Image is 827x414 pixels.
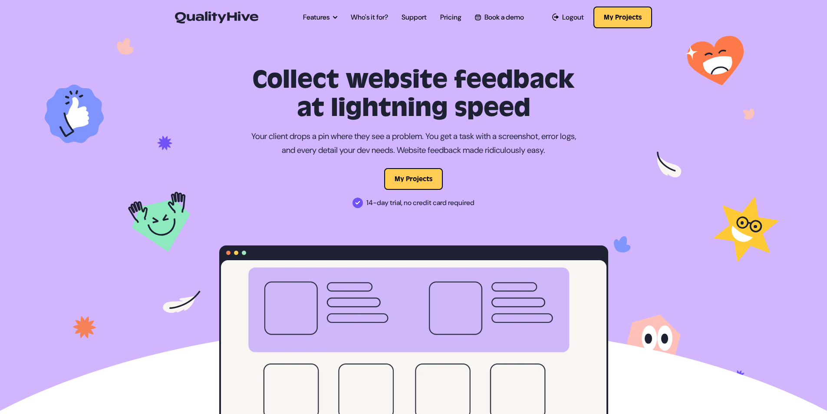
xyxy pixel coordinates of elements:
[303,12,337,23] a: Features
[475,14,481,20] img: Book a QualityHive Demo
[402,12,427,23] a: Support
[353,198,363,208] img: 14-day trial, no credit card required
[562,12,584,23] span: Logout
[175,11,258,23] img: QualityHive - Bug Tracking Tool
[366,196,474,210] span: 14-day trial, no credit card required
[440,12,461,23] a: Pricing
[351,12,388,23] a: Who's it for?
[384,168,443,190] button: My Projects
[593,7,652,28] button: My Projects
[251,129,577,158] p: Your client drops a pin where they see a problem. You get a task with a screenshot, error logs, a...
[552,12,584,23] a: Logout
[475,12,524,23] a: Book a demo
[219,66,608,123] h1: Collect website feedback at lightning speed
